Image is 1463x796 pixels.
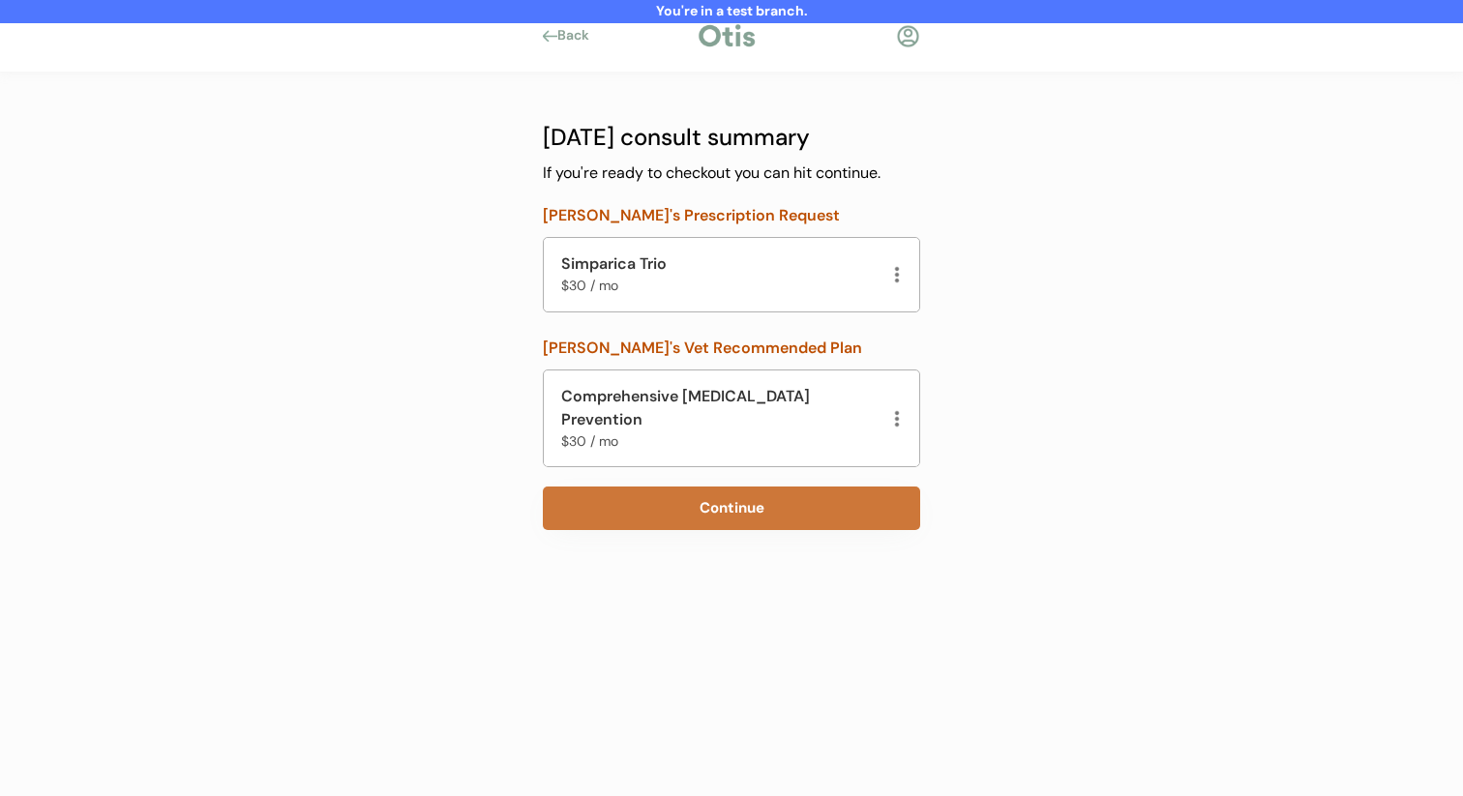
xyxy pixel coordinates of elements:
[543,486,920,530] button: Continue
[561,276,755,296] div: $30 / mo
[557,26,601,45] div: Back
[543,194,920,237] div: [PERSON_NAME]'s Prescription Request
[543,120,920,155] div: [DATE] consult summary
[543,327,920,369] div: [PERSON_NAME]'s Vet Recommended Plan
[561,385,882,431] div: Comprehensive [MEDICAL_DATA] Prevention
[561,431,755,452] div: $30 / mo
[543,162,881,184] div: If you're ready to checkout you can hit continue.
[561,252,755,276] div: Simparica Trio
